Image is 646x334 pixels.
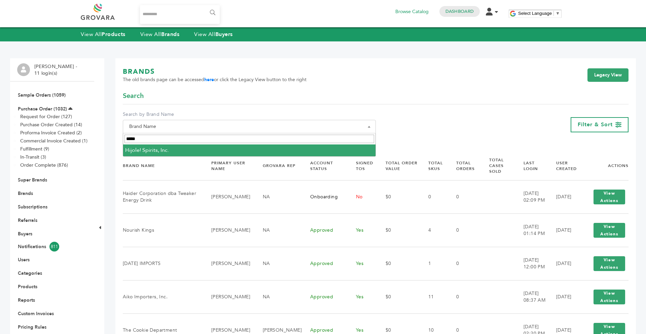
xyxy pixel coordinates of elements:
[481,152,515,180] th: Total Cases Sold
[548,180,582,213] td: [DATE]
[123,152,203,180] th: Brand Name
[194,31,233,38] a: View AllBuyers
[548,152,582,180] th: User Created
[203,213,254,247] td: [PERSON_NAME]
[20,146,49,152] a: Fulfillment (9)
[124,135,374,143] input: Search
[18,217,37,224] a: Referrals
[20,122,82,128] a: Purchase Order Created (14)
[20,113,72,120] a: Request for Order (127)
[515,180,548,213] td: [DATE] 02:09 PM
[123,91,144,101] span: Search
[18,283,37,290] a: Products
[127,122,372,131] span: Brand Name
[18,204,47,210] a: Subscriptions
[254,152,302,180] th: Grovara Rep
[420,247,448,280] td: 1
[203,180,254,213] td: [PERSON_NAME]
[420,152,448,180] th: Total SKUs
[587,68,629,82] a: Legacy View
[18,177,47,183] a: Super Brands
[377,247,420,280] td: $0
[49,242,59,252] span: 811
[254,213,302,247] td: NA
[518,11,560,16] a: Select Language​
[548,280,582,313] td: [DATE]
[348,213,377,247] td: Yes
[302,213,348,247] td: Approved
[161,31,179,38] strong: Brands
[20,138,87,144] a: Commercial Invoice Created (1)
[518,11,552,16] span: Select Language
[20,154,46,160] a: In-Transit (3)
[123,247,203,280] td: [DATE] IMPORTS
[215,31,233,38] strong: Buyers
[102,31,125,38] strong: Products
[348,152,377,180] th: Signed TOS
[553,11,554,16] span: ​
[515,152,548,180] th: Last Login
[420,280,448,313] td: 11
[18,242,86,252] a: Notifications811
[140,31,180,38] a: View AllBrands
[18,231,32,237] a: Buyers
[20,162,68,168] a: Order Complete (876)
[18,257,30,263] a: Users
[18,106,67,112] a: Purchase Order (1032)
[377,280,420,313] td: $0
[594,190,625,204] button: View Actions
[515,213,548,247] td: [DATE] 01:14 PM
[448,180,481,213] td: 0
[302,280,348,313] td: Approved
[18,297,35,303] a: Reports
[123,180,203,213] td: Haider Corporation dba Tweaker Energy Drink
[555,11,560,16] span: ▼
[377,152,420,180] th: Total Order Value
[123,67,307,76] h1: BRANDS
[203,247,254,280] td: [PERSON_NAME]
[203,280,254,313] td: [PERSON_NAME]
[548,247,582,280] td: [DATE]
[18,324,46,330] a: Pricing Rules
[448,213,481,247] td: 0
[123,213,203,247] td: Nourish Kings
[17,63,30,76] img: profile.png
[254,280,302,313] td: NA
[377,213,420,247] td: $0
[348,180,377,213] td: No
[348,280,377,313] td: Yes
[18,270,42,276] a: Categories
[254,247,302,280] td: NA
[302,247,348,280] td: Approved
[254,180,302,213] td: NA
[448,247,481,280] td: 0
[140,5,220,24] input: Search...
[548,213,582,247] td: [DATE]
[123,76,307,83] span: The old brands page can be accessed or click the Legacy View button to the right
[395,8,429,15] a: Browse Catalog
[448,280,481,313] td: 0
[18,310,54,317] a: Custom Invoices
[515,280,548,313] td: [DATE] 08:37 AM
[123,120,376,133] span: Brand Name
[445,8,474,14] a: Dashboard
[123,144,375,156] li: Hijole! Spirits, Inc.
[420,213,448,247] td: 4
[594,256,625,271] button: View Actions
[582,152,629,180] th: Actions
[448,152,481,180] th: Total Orders
[302,152,348,180] th: Account Status
[594,223,625,238] button: View Actions
[578,121,613,128] span: Filter & Sort
[348,247,377,280] td: Yes
[203,152,254,180] th: Primary User Name
[377,180,420,213] td: $0
[34,63,79,76] li: [PERSON_NAME] - 11 login(s)
[420,180,448,213] td: 0
[123,280,203,313] td: Aiko Importers, Inc.
[81,31,125,38] a: View AllProducts
[18,190,33,197] a: Brands
[20,130,82,136] a: Proforma Invoice Created (2)
[204,76,214,83] a: here
[594,290,625,304] button: View Actions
